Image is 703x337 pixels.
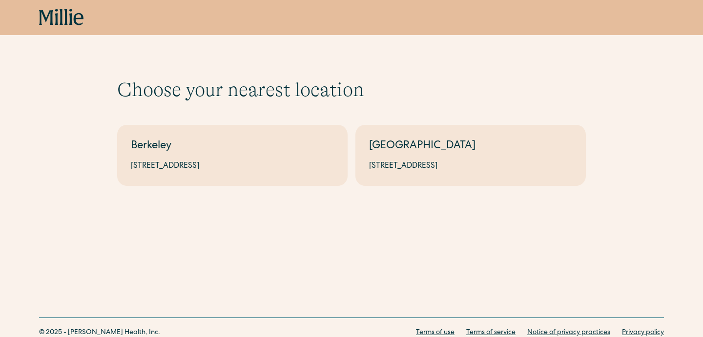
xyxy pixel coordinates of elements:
[369,139,572,155] div: [GEOGRAPHIC_DATA]
[39,9,84,26] a: home
[131,160,334,172] div: [STREET_ADDRESS]
[117,125,348,186] a: Berkeley[STREET_ADDRESS]
[131,139,334,155] div: Berkeley
[369,160,572,172] div: [STREET_ADDRESS]
[117,78,586,101] h1: Choose your nearest location
[355,125,586,186] a: [GEOGRAPHIC_DATA][STREET_ADDRESS]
